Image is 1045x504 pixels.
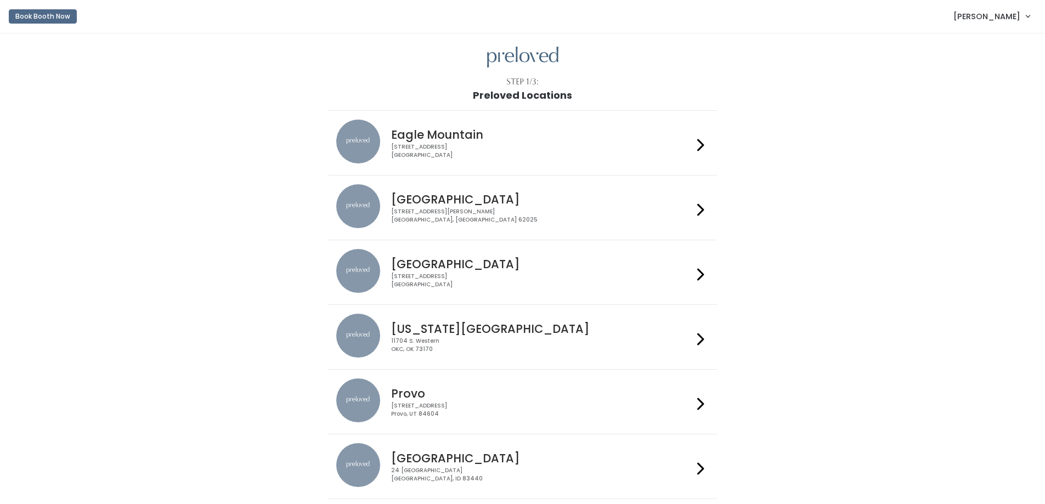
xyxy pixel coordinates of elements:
img: preloved location [336,249,380,293]
img: preloved location [336,443,380,487]
a: preloved location [GEOGRAPHIC_DATA] [STREET_ADDRESS][PERSON_NAME][GEOGRAPHIC_DATA], [GEOGRAPHIC_D... [336,184,709,231]
div: [STREET_ADDRESS] Provo, UT 84604 [391,402,693,418]
a: preloved location [GEOGRAPHIC_DATA] [STREET_ADDRESS][GEOGRAPHIC_DATA] [336,249,709,296]
h4: [GEOGRAPHIC_DATA] [391,452,693,465]
h4: [US_STATE][GEOGRAPHIC_DATA] [391,322,693,335]
img: preloved location [336,184,380,228]
button: Book Booth Now [9,9,77,24]
div: 24 [GEOGRAPHIC_DATA] [GEOGRAPHIC_DATA], ID 83440 [391,467,693,483]
h4: Eagle Mountain [391,128,693,141]
div: [STREET_ADDRESS] [GEOGRAPHIC_DATA] [391,143,693,159]
h4: Provo [391,387,693,400]
div: [STREET_ADDRESS] [GEOGRAPHIC_DATA] [391,273,693,288]
h1: Preloved Locations [473,90,572,101]
div: Step 1/3: [506,76,539,88]
a: Book Booth Now [9,4,77,29]
h4: [GEOGRAPHIC_DATA] [391,193,693,206]
a: preloved location Eagle Mountain [STREET_ADDRESS][GEOGRAPHIC_DATA] [336,120,709,166]
a: [PERSON_NAME] [942,4,1041,28]
img: preloved logo [487,47,558,68]
img: preloved location [336,120,380,163]
div: 11704 S. Western OKC, OK 73170 [391,337,693,353]
a: preloved location [GEOGRAPHIC_DATA] 24 [GEOGRAPHIC_DATA][GEOGRAPHIC_DATA], ID 83440 [336,443,709,490]
span: [PERSON_NAME] [953,10,1020,22]
img: preloved location [336,378,380,422]
a: preloved location [US_STATE][GEOGRAPHIC_DATA] 11704 S. WesternOKC, OK 73170 [336,314,709,360]
a: preloved location Provo [STREET_ADDRESS]Provo, UT 84604 [336,378,709,425]
h4: [GEOGRAPHIC_DATA] [391,258,693,270]
div: [STREET_ADDRESS][PERSON_NAME] [GEOGRAPHIC_DATA], [GEOGRAPHIC_DATA] 62025 [391,208,693,224]
img: preloved location [336,314,380,358]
